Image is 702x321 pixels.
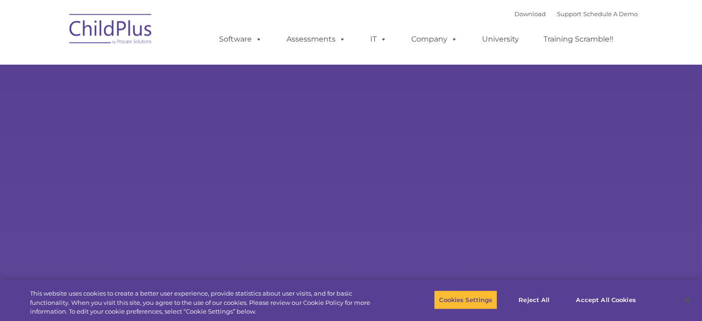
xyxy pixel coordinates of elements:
[677,290,697,310] button: Close
[514,10,638,18] font: |
[473,30,528,48] a: University
[514,10,546,18] a: Download
[277,30,355,48] a: Assessments
[434,290,497,309] button: Cookies Settings
[557,10,581,18] a: Support
[361,30,396,48] a: IT
[30,289,386,316] div: This website uses cookies to create a better user experience, provide statistics about user visit...
[210,30,271,48] a: Software
[65,7,157,54] img: ChildPlus by Procare Solutions
[505,290,563,309] button: Reject All
[534,30,623,48] a: Training Scramble!!
[571,290,641,309] button: Accept All Cookies
[583,10,638,18] a: Schedule A Demo
[402,30,467,48] a: Company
